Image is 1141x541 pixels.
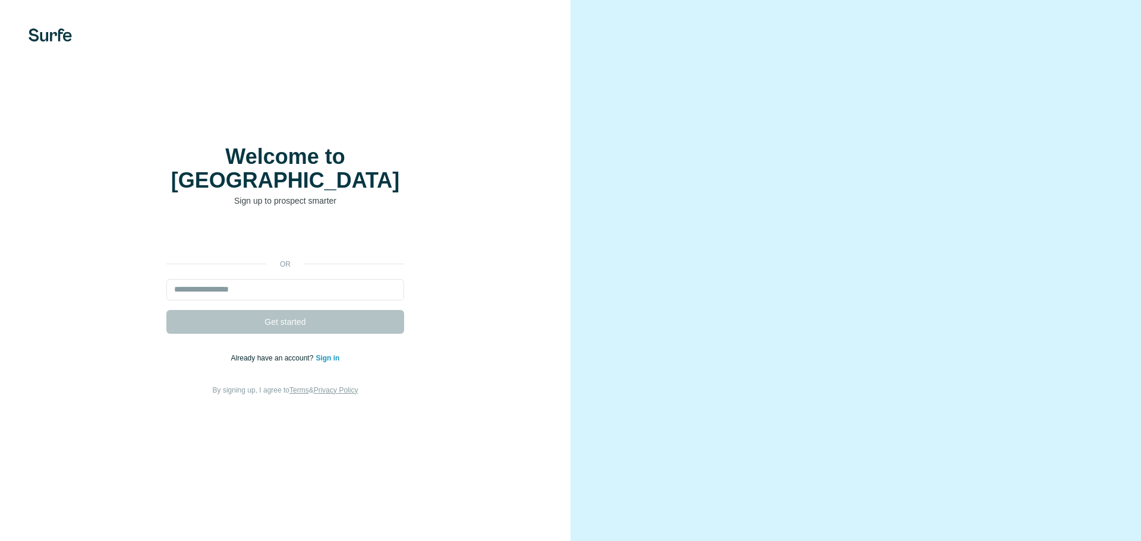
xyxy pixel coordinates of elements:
[316,354,339,362] a: Sign in
[266,259,304,270] p: or
[289,386,309,394] a: Terms
[314,386,358,394] a: Privacy Policy
[166,195,404,207] p: Sign up to prospect smarter
[29,29,72,42] img: Surfe's logo
[213,386,358,394] span: By signing up, I agree to &
[166,145,404,192] h1: Welcome to [GEOGRAPHIC_DATA]
[231,354,316,362] span: Already have an account?
[160,224,410,251] iframe: Botão "Fazer login com o Google"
